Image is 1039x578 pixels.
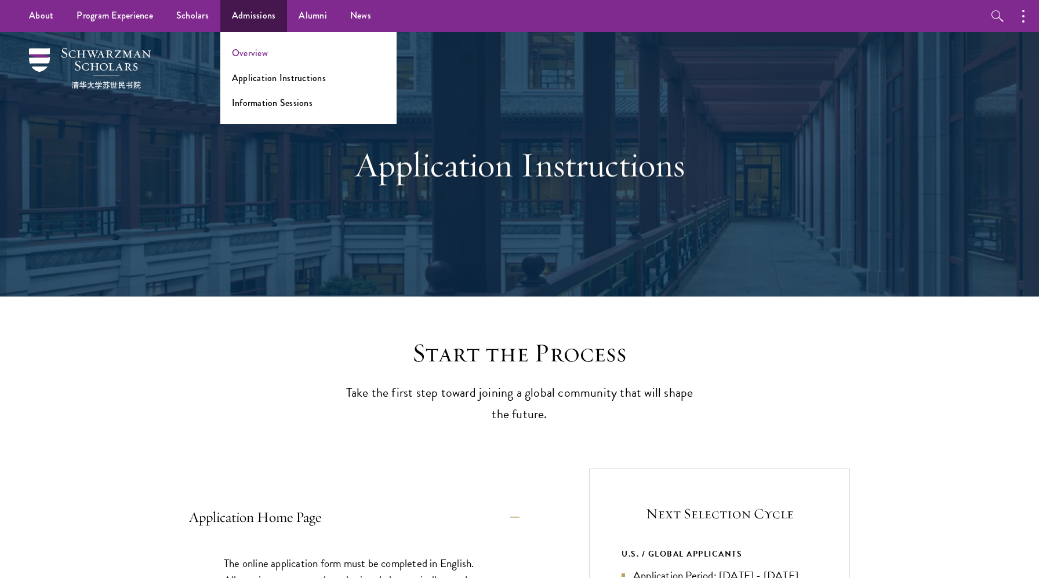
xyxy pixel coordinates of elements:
[232,96,313,109] a: Information Sessions
[189,503,519,531] button: Application Home Page
[232,46,268,60] a: Overview
[622,504,818,524] h5: Next Selection Cycle
[319,144,720,185] h1: Application Instructions
[340,382,699,425] p: Take the first step toward joining a global community that will shape the future.
[340,337,699,370] h2: Start the Process
[622,547,818,561] div: U.S. / GLOBAL APPLICANTS
[29,48,151,89] img: Schwarzman Scholars
[232,71,326,85] a: Application Instructions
